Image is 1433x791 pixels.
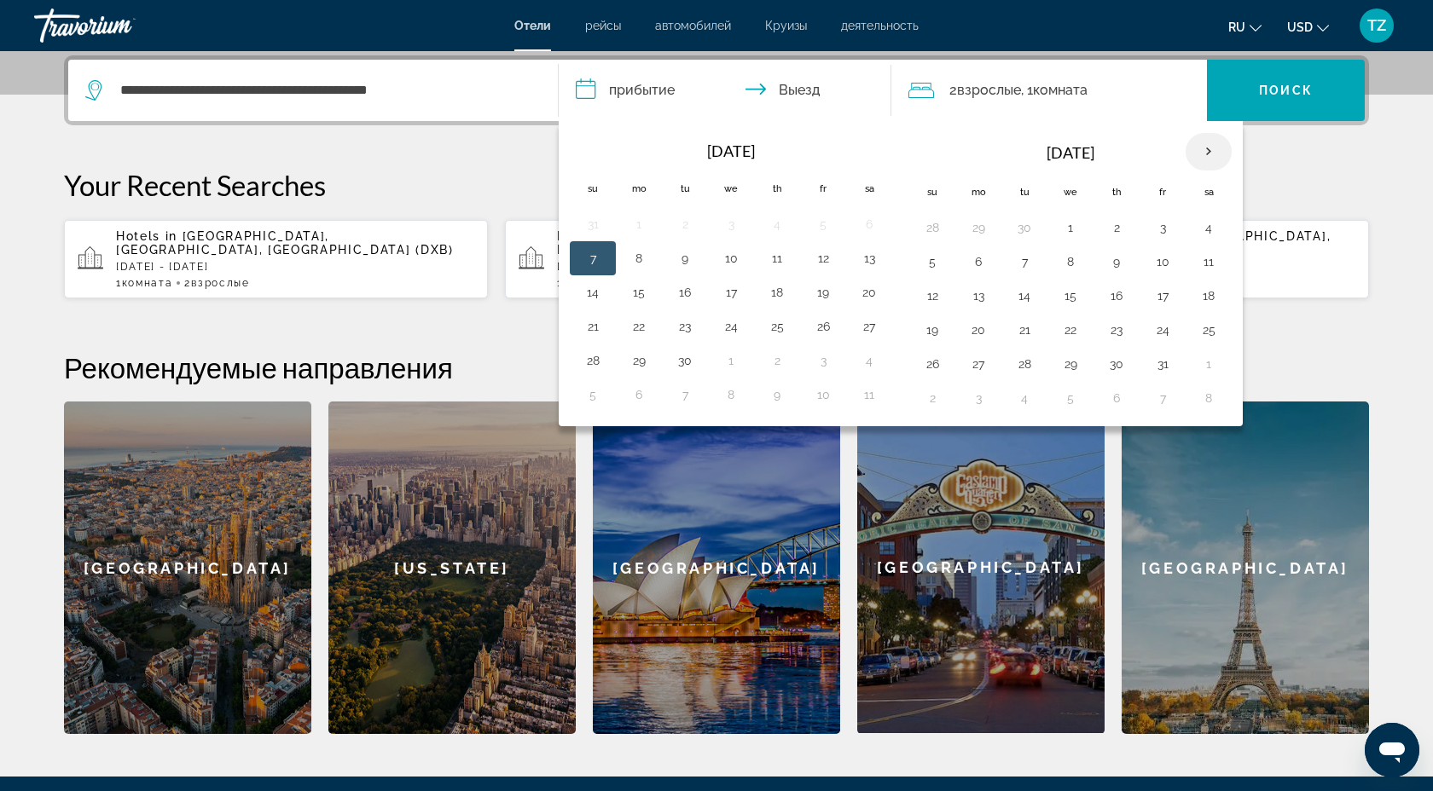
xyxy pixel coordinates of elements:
button: Day 26 [919,352,946,376]
button: Day 31 [579,212,606,236]
button: Day 20 [965,318,992,342]
button: Day 29 [965,216,992,240]
span: 1 [116,277,172,289]
button: User Menu [1355,8,1399,43]
span: Menorca Bonavista (Ferreries, ES) [557,229,790,243]
button: Day 30 [1103,352,1130,376]
button: Day 13 [965,284,992,308]
a: Travorium [34,3,205,48]
button: Change language [1228,14,1262,39]
button: Day 24 [1149,318,1176,342]
span: Комната [122,277,173,289]
span: and Nearby Hotels [557,229,876,257]
div: Search widget [68,60,1365,121]
button: Day 2 [763,349,791,372]
a: автомобилей [655,19,731,32]
span: Поиск [1259,84,1313,97]
button: Day 14 [579,280,606,304]
button: Day 16 [671,280,699,304]
button: Поиск [1207,60,1365,121]
button: Day 25 [763,315,791,338]
button: Day 17 [1149,284,1176,308]
span: Отели [514,19,551,32]
button: Day 24 [717,315,745,338]
a: [GEOGRAPHIC_DATA] [1122,401,1369,734]
a: [GEOGRAPHIC_DATA] [593,401,840,734]
button: Day 5 [809,212,837,236]
a: [GEOGRAPHIC_DATA] [857,401,1105,734]
button: Day 17 [717,280,745,304]
span: 2 [184,277,249,289]
button: Day 1 [625,212,653,236]
button: Day 2 [671,212,699,236]
button: Day 22 [625,315,653,338]
button: Travelers: 2 adults, 0 children [891,60,1207,121]
span: ru [1228,20,1245,34]
button: Day 8 [1195,386,1222,410]
span: , 1 [1021,78,1088,102]
button: Day 8 [625,246,653,270]
button: Day 2 [919,386,946,410]
a: [GEOGRAPHIC_DATA] [64,401,311,734]
button: Day 5 [579,383,606,407]
button: Day 5 [919,250,946,274]
button: Day 8 [1057,250,1084,274]
button: Day 11 [856,383,883,407]
button: Day 7 [1149,386,1176,410]
span: USD [1287,20,1313,34]
a: рейсы [585,19,621,32]
button: Day 20 [856,280,883,304]
button: Day 29 [1057,352,1084,376]
button: Day 11 [1195,250,1222,274]
span: Взрослые [191,277,249,289]
button: Day 31 [1149,352,1176,376]
span: 2 [949,78,1021,102]
button: Day 6 [965,250,992,274]
button: Day 14 [1011,284,1038,308]
button: Day 10 [809,383,837,407]
div: [GEOGRAPHIC_DATA] [857,401,1105,733]
th: [DATE] [616,132,846,170]
button: Day 18 [1195,284,1222,308]
button: Day 16 [1103,284,1130,308]
h2: Рекомендуемые направления [64,350,1369,384]
a: [US_STATE] [328,401,576,734]
a: деятельность [841,19,919,32]
button: Day 9 [763,383,791,407]
button: Day 21 [1011,318,1038,342]
button: Change currency [1287,14,1329,39]
button: Day 28 [579,349,606,372]
button: Check in and out dates [559,60,891,121]
button: Day 13 [856,246,883,270]
a: Круизы [765,19,807,32]
th: [DATE] [955,132,1186,173]
button: Next month [1186,132,1232,171]
iframe: Кнопка запуска окна обмена сообщениями [1365,723,1419,777]
span: 1 [557,277,613,289]
button: Day 6 [625,383,653,407]
button: Day 27 [965,352,992,376]
span: [GEOGRAPHIC_DATA], [GEOGRAPHIC_DATA], [GEOGRAPHIC_DATA] (DXB) [116,229,454,257]
button: Day 4 [763,212,791,236]
span: TZ [1367,17,1386,34]
button: Day 11 [763,246,791,270]
button: Day 7 [671,383,699,407]
button: Day 3 [809,349,837,372]
button: Day 30 [671,349,699,372]
button: Day 2 [1103,216,1130,240]
button: Day 27 [856,315,883,338]
button: Day 28 [919,216,946,240]
button: Day 3 [965,386,992,410]
button: Day 5 [1057,386,1084,410]
button: Day 18 [763,280,791,304]
button: Day 26 [809,315,837,338]
button: Day 29 [625,349,653,372]
button: Day 6 [856,212,883,236]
